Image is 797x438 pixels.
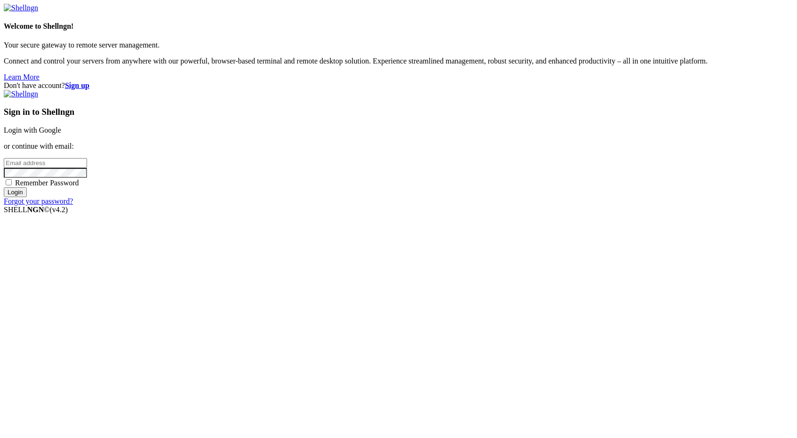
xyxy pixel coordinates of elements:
input: Email address [4,158,87,168]
span: SHELL © [4,206,68,214]
span: 4.2.0 [50,206,68,214]
img: Shellngn [4,90,38,98]
p: Your secure gateway to remote server management. [4,41,793,49]
input: Login [4,187,27,197]
div: Don't have account? [4,81,793,90]
a: Login with Google [4,126,61,134]
span: Remember Password [15,179,79,187]
input: Remember Password [6,179,12,185]
p: Connect and control your servers from anywhere with our powerful, browser-based terminal and remo... [4,57,793,65]
h3: Sign in to Shellngn [4,107,793,117]
a: Forgot your password? [4,197,73,205]
b: NGN [27,206,44,214]
h4: Welcome to Shellngn! [4,22,793,31]
p: or continue with email: [4,142,793,151]
img: Shellngn [4,4,38,12]
a: Sign up [65,81,89,89]
a: Learn More [4,73,40,81]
